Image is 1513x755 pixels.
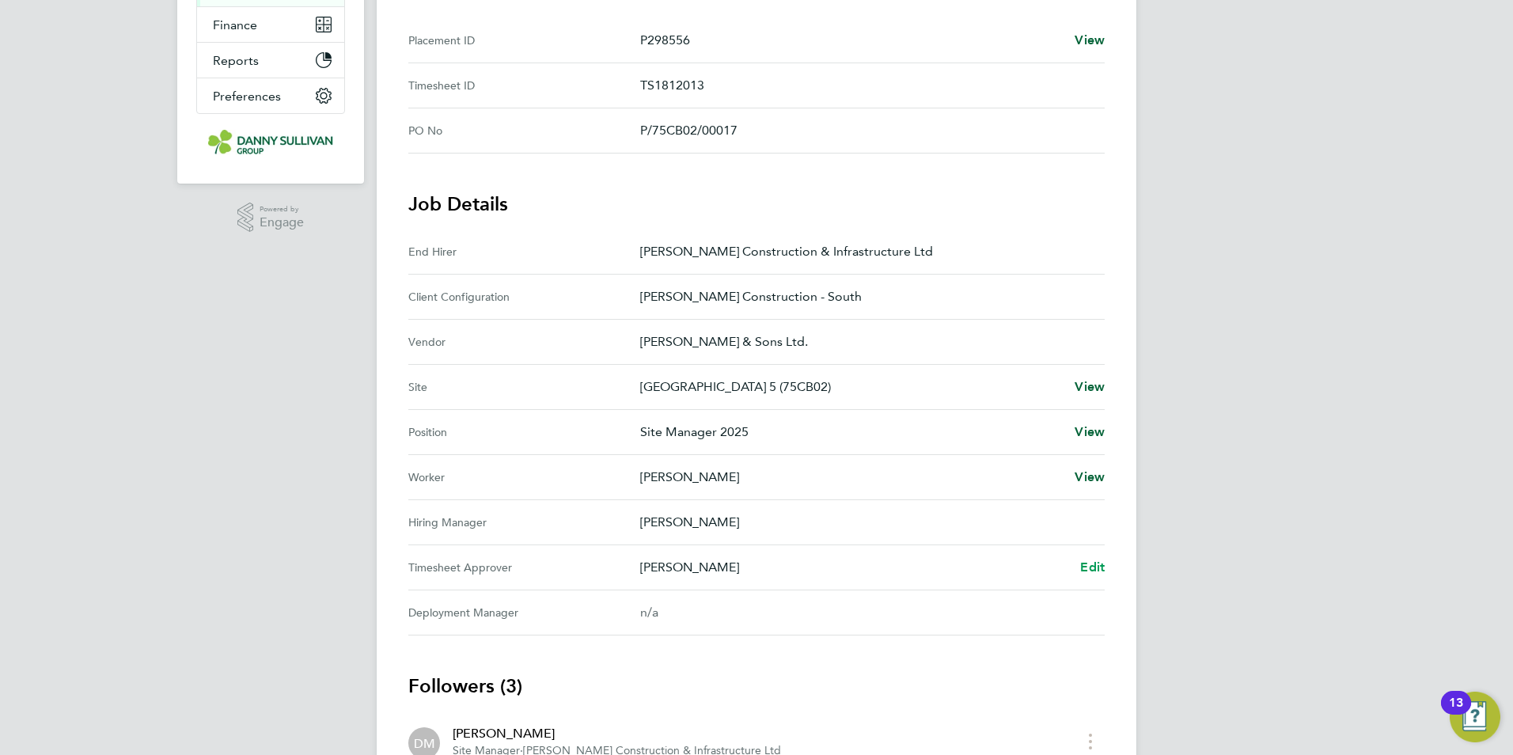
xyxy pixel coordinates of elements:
div: Timesheet Approver [408,558,640,577]
div: Timesheet ID [408,76,640,95]
span: View [1075,469,1105,484]
div: Vendor [408,332,640,351]
div: Position [408,423,640,442]
h3: Followers (3) [408,673,1105,699]
p: [PERSON_NAME] [640,468,1062,487]
div: Worker [408,468,640,487]
span: DM [414,734,435,752]
p: TS1812013 [640,76,1092,95]
div: Site [408,377,640,396]
img: dannysullivan-logo-retina.png [208,130,333,155]
div: End Hirer [408,242,640,261]
p: Site Manager 2025 [640,423,1062,442]
div: Client Configuration [408,287,640,306]
span: Reports [213,53,259,68]
p: [PERSON_NAME] Construction - South [640,287,1092,306]
p: P/75CB02/00017 [640,121,1092,140]
p: [PERSON_NAME] & Sons Ltd. [640,332,1092,351]
p: [PERSON_NAME] [640,513,1092,532]
div: [PERSON_NAME] [453,724,781,743]
p: [PERSON_NAME] Construction & Infrastructure Ltd [640,242,1092,261]
p: [GEOGRAPHIC_DATA] 5 (75CB02) [640,377,1062,396]
a: Powered byEngage [237,203,305,233]
a: View [1075,468,1105,487]
span: Edit [1080,560,1105,575]
span: View [1075,379,1105,394]
span: Finance [213,17,257,32]
div: 13 [1449,703,1463,723]
button: Finance [197,7,344,42]
div: n/a [640,603,1079,622]
button: Open Resource Center, 13 new notifications [1450,692,1500,742]
button: Preferences [197,78,344,113]
div: PO No [408,121,640,140]
a: View [1075,423,1105,442]
p: P298556 [640,31,1062,50]
div: Placement ID [408,31,640,50]
h3: Job Details [408,192,1105,217]
span: View [1075,32,1105,47]
a: Go to home page [196,130,345,155]
div: Hiring Manager [408,513,640,532]
span: Engage [260,216,304,230]
button: timesheet menu [1076,729,1105,753]
a: View [1075,31,1105,50]
span: Preferences [213,89,281,104]
a: Edit [1080,558,1105,577]
span: Powered by [260,203,304,216]
button: Reports [197,43,344,78]
span: View [1075,424,1105,439]
a: View [1075,377,1105,396]
p: [PERSON_NAME] [640,558,1067,577]
div: Deployment Manager [408,603,640,622]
